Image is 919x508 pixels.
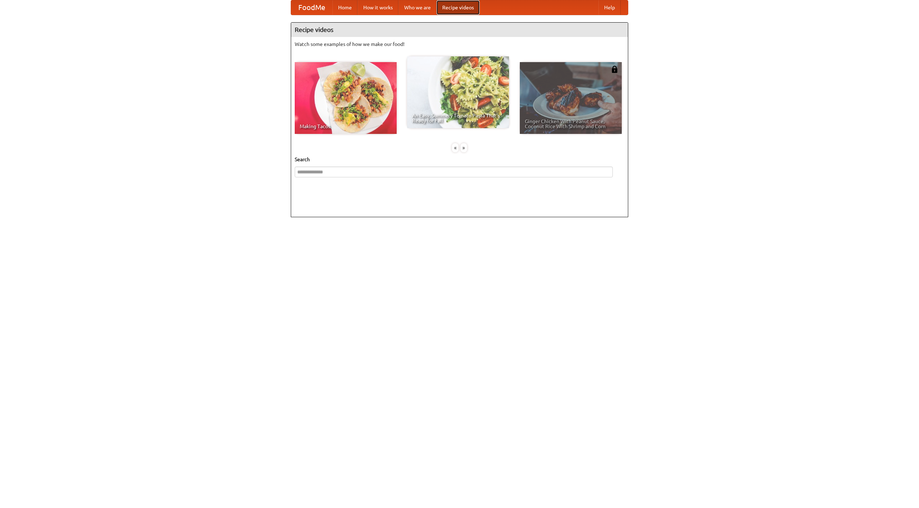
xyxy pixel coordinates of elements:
div: » [461,143,467,152]
a: An Easy, Summery Tomato Pasta That's Ready for Fall [407,56,509,128]
div: « [452,143,458,152]
p: Watch some examples of how we make our food! [295,41,624,48]
a: How it works [358,0,398,15]
a: Help [598,0,621,15]
span: An Easy, Summery Tomato Pasta That's Ready for Fall [412,113,504,123]
h5: Search [295,156,624,163]
a: Making Tacos [295,62,397,134]
h4: Recipe videos [291,23,628,37]
img: 483408.png [611,66,618,73]
a: Home [332,0,358,15]
a: FoodMe [291,0,332,15]
a: Who we are [398,0,437,15]
a: Recipe videos [437,0,480,15]
span: Making Tacos [300,124,392,129]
